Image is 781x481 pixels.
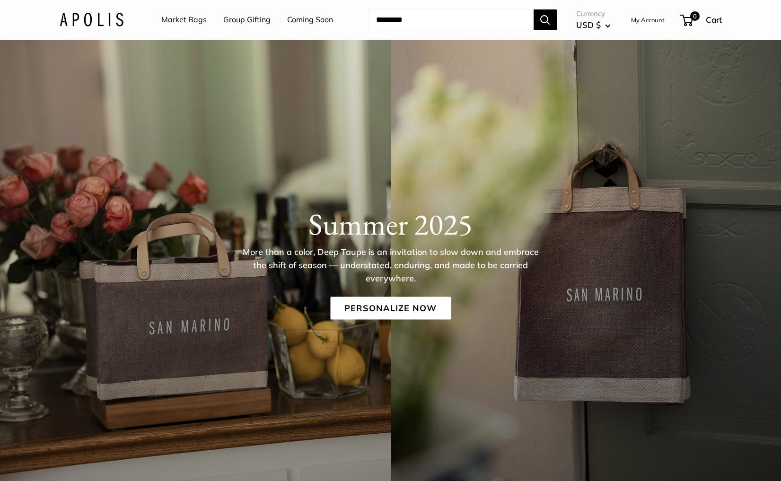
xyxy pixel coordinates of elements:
[690,11,699,21] span: 0
[369,9,534,30] input: Search...
[576,7,611,20] span: Currency
[8,445,101,473] iframe: Sign Up via Text for Offers
[287,13,333,27] a: Coming Soon
[631,14,665,26] a: My Account
[60,206,722,242] h1: Summer 2025
[576,20,601,30] span: USD $
[706,15,722,25] span: Cart
[681,12,722,27] a: 0 Cart
[330,297,451,320] a: Personalize Now
[576,17,611,33] button: USD $
[223,13,271,27] a: Group Gifting
[534,9,557,30] button: Search
[161,13,207,27] a: Market Bags
[60,13,123,26] img: Apolis
[237,245,544,285] p: More than a color, Deep Taupe is an invitation to slow down and embrace the shift of season — und...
